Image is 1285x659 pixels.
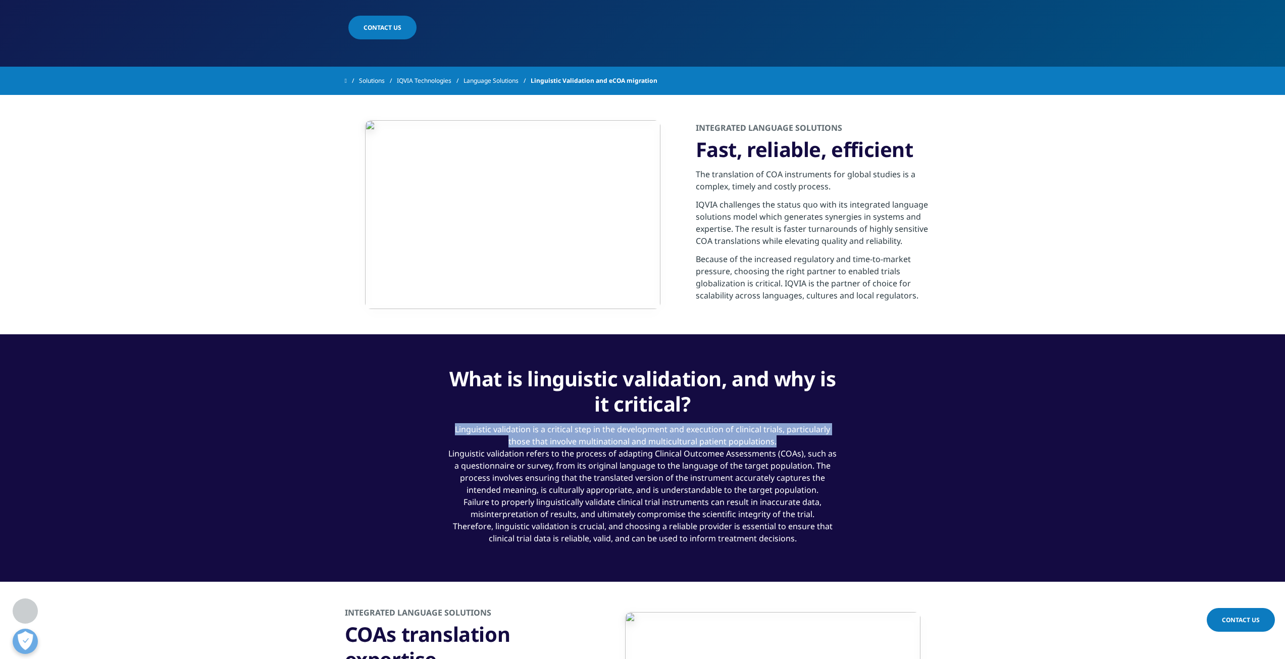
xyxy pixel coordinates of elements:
[696,137,941,162] h3: Fast, reliable, efficient
[531,72,657,90] span: Linguistic Validation and eCOA migration
[364,23,401,32] span: CONTACT US
[345,607,590,622] h2: INTEGRATED LANGUAGE SOLUTIONS
[464,72,531,90] a: Language Solutions
[13,629,38,654] button: Open Preferences
[448,360,838,417] div: What is linguistic validation, and why is it critical?
[359,72,397,90] a: Solutions
[696,253,941,308] p: Because of the increased regulatory and time-to-market pressure, choosing the right partner to en...
[348,16,417,39] a: CONTACT US
[696,122,941,137] h2: INTEGRATED LANGUAGE SOLUTIONS
[448,417,838,556] div: Linguistic validation is a critical step in the development and execution of clinical trials, par...
[1207,608,1275,632] a: Contact Us
[1222,616,1260,624] span: Contact Us
[397,72,464,90] a: IQVIA Technologies
[696,168,941,198] p: The translation of COA instruments for global studies is a complex, timely and costly process.
[696,198,941,253] p: IQVIA challenges the status quo with its integrated language solutions model which generates syne...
